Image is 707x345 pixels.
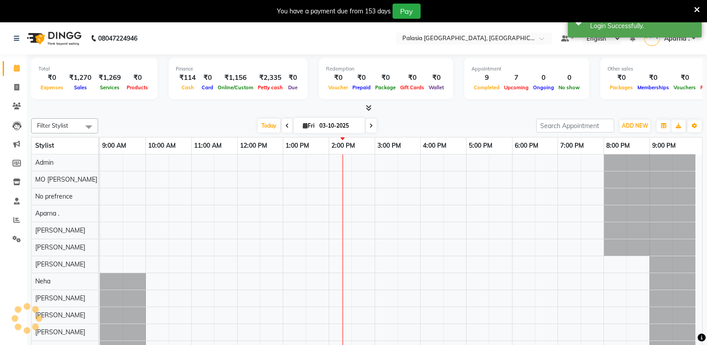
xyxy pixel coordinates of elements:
span: [PERSON_NAME] [35,226,85,234]
span: [PERSON_NAME] [35,311,85,319]
div: ₹2,335 [256,73,285,83]
div: Total [38,65,150,73]
span: [PERSON_NAME] [35,328,85,336]
span: Stylist [35,141,54,150]
span: No show [556,84,582,91]
div: ₹0 [426,73,446,83]
img: Aparna . [644,30,660,46]
div: Redemption [326,65,446,73]
a: 2:00 PM [329,139,357,152]
div: 0 [556,73,582,83]
div: ₹0 [608,73,635,83]
span: Services [98,84,122,91]
span: Neha [35,277,50,285]
span: Aparna . [664,34,690,43]
div: Finance [176,65,301,73]
div: 0 [531,73,556,83]
span: Aparna . [35,209,59,217]
span: Prepaid [350,84,373,91]
input: 2025-10-03 [317,119,361,133]
span: Products [124,84,150,91]
span: Memberships [635,84,671,91]
span: Voucher [326,84,350,91]
div: ₹114 [176,73,199,83]
div: ₹0 [635,73,671,83]
a: 1:00 PM [283,139,311,152]
span: Gift Cards [398,84,426,91]
span: Packages [608,84,635,91]
div: ₹0 [124,73,150,83]
div: ₹0 [671,73,698,83]
div: ₹1,269 [95,73,124,83]
span: Due [286,84,300,91]
span: Ongoing [531,84,556,91]
div: You have a payment due from 153 days [277,7,391,16]
a: 8:00 PM [604,139,632,152]
button: Pay [393,4,421,19]
div: Appointment [471,65,582,73]
div: 9 [471,73,502,83]
a: 9:00 PM [650,139,678,152]
span: Upcoming [502,84,531,91]
a: 10:00 AM [146,139,178,152]
span: Wallet [426,84,446,91]
div: ₹1,270 [66,73,95,83]
a: 12:00 PM [238,139,269,152]
span: Package [373,84,398,91]
span: Petty cash [256,84,285,91]
b: 08047224946 [98,26,137,51]
div: ₹0 [350,73,373,83]
div: ₹0 [38,73,66,83]
span: Completed [471,84,502,91]
a: 7:00 PM [558,139,586,152]
span: MO [PERSON_NAME] [35,175,97,183]
a: 4:00 PM [421,139,449,152]
div: Login Successfully. [590,21,695,31]
span: [PERSON_NAME] [35,294,85,302]
span: Filter Stylist [37,122,68,129]
span: [PERSON_NAME] [35,243,85,251]
span: ADD NEW [622,122,648,129]
span: Vouchers [671,84,698,91]
span: Today [258,119,280,133]
button: ADD NEW [620,120,650,132]
a: 5:00 PM [467,139,495,152]
span: Fri [301,122,317,129]
div: ₹0 [398,73,426,83]
div: ₹0 [199,73,215,83]
span: Admin [35,158,54,166]
span: Cash [179,84,196,91]
div: ₹0 [373,73,398,83]
span: Card [199,84,215,91]
div: ₹0 [285,73,301,83]
a: 3:00 PM [375,139,403,152]
span: Expenses [38,84,66,91]
input: Search Appointment [536,119,614,133]
span: Online/Custom [215,84,256,91]
div: ₹0 [326,73,350,83]
div: 7 [502,73,531,83]
a: 11:00 AM [192,139,224,152]
span: No prefrence [35,192,73,200]
div: ₹1,156 [215,73,256,83]
a: 6:00 PM [513,139,541,152]
span: [PERSON_NAME] [35,260,85,268]
img: logo [23,26,84,51]
span: Sales [72,84,89,91]
a: 9:00 AM [100,139,128,152]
